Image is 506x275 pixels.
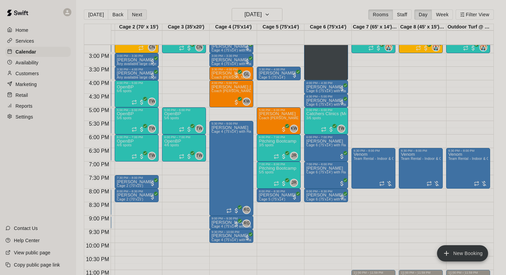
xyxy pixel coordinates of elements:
[257,134,301,162] div: 6:00 PM – 7:00 PM: Pitching Bootcamp
[84,243,111,249] span: 10:00 PM
[115,53,159,67] div: 3:00 PM – 3:30 PM: Andrew Szetela
[387,43,393,51] span: Derelle Owens & 1 other
[5,36,71,46] a: Services
[470,45,477,51] span: All customers have paid
[209,67,253,80] div: 3:30 PM – 4:00 PM: Hayden Radebach
[87,216,111,221] span: 9:00 PM
[211,68,251,71] div: 3:30 PM – 4:00 PM
[196,44,202,51] span: CN
[87,148,111,154] span: 6:30 PM
[304,107,348,134] div: 5:00 PM – 6:00 PM: Catchers Clinics (Mon/Tues/Weds/Thurs)
[5,58,71,68] div: Availability
[244,71,250,78] span: GL
[209,53,253,67] div: 3:00 PM – 3:30 PM: Kandis Rushing
[149,152,155,159] span: TW
[401,271,441,274] div: 11:00 PM – 11:59 PM
[5,90,71,100] div: Retail
[117,176,157,179] div: 7:30 PM – 8:00 PM
[352,24,399,30] div: Cage 7 (65' x 14') @ Mashlab Leander
[280,153,287,160] span: All customers have paid
[164,143,179,147] span: 4/6 spots filled
[243,206,251,214] div: Rod Garcia
[293,179,298,187] span: Javon Rigsby
[290,152,298,160] div: Javon Rigsby
[437,245,488,261] button: add
[290,125,298,133] div: Kelan Washington
[259,143,274,147] span: 3/5 spots filled
[339,99,345,106] span: All customers have paid
[339,180,345,187] span: All customers have paid
[353,157,436,161] span: Team Rental - Indoor & Outdoor (Leander Location)
[14,225,38,232] p: Contact Us
[293,152,298,160] span: Javon Rigsby
[385,43,393,51] div: Derelle Owens
[456,9,493,20] button: Filter View
[328,126,335,133] span: All customers have paid
[5,47,71,57] a: Calendar
[368,9,393,20] button: Rooms
[290,179,298,187] div: Javon Rigsby
[280,180,287,187] span: All customers have paid
[195,152,203,160] div: Tony Wyss
[259,68,299,71] div: 3:30 PM – 4:00 PM
[210,24,257,30] div: Cage 4 (75'x14')
[233,207,240,214] span: All customers have paid
[179,154,184,159] span: Recurring event
[306,103,388,106] span: Cage 6 (75'x14') with Hack Attack pitching machine
[259,116,333,120] span: Coach [PERSON_NAME][US_STATE] - 1 hour
[149,72,156,79] span: All customers have paid
[209,216,253,229] div: 9:00 PM – 9:30 PM: Cage 4 (75'x14') with Hack Attack Pitching machine
[233,72,240,79] span: All customers have paid
[148,43,156,51] div: Cody Nguyen
[115,189,159,202] div: 8:00 PM – 8:30 PM: Beau Lacey
[259,170,274,174] span: 5/5 spots filled
[186,126,192,133] span: All customers have paid
[149,125,155,132] span: TW
[16,27,28,34] p: Home
[117,190,157,193] div: 8:00 PM – 8:30 PM
[211,48,294,52] span: Cage 4 (75'x14') with Hack Attack Pitching machine
[148,98,156,106] div: Tony Wyss
[433,44,439,51] img: Derelle Owens
[16,59,39,66] p: Availability
[304,24,352,30] div: Cage 6 (75'x14')
[5,25,71,35] div: Home
[245,98,251,106] span: Kelan Washington
[245,10,262,19] h6: [DATE]
[211,76,273,79] span: Coach [PERSON_NAME] - 30 minutes
[257,189,301,202] div: 8:00 PM – 8:30 PM: Jaxon Evans
[87,53,111,59] span: 3:00 PM
[432,43,440,51] div: Derelle Owens
[259,190,299,193] div: 8:00 PM – 8:30 PM
[132,127,137,132] span: Recurring event
[87,121,111,127] span: 5:30 PM
[211,81,251,85] div: 4:00 PM – 5:00 PM
[87,107,111,113] span: 5:00 PM
[117,197,143,201] span: Cage 2 (70'x15')
[259,197,285,201] span: Cage 5 (75'x14')
[162,24,210,30] div: Cage 3 (35'x20')
[164,116,179,120] span: 5/6 spots filled
[132,154,137,159] span: Recurring event
[338,125,345,132] span: TW
[195,125,203,133] div: Tony Wyss
[5,68,71,79] a: Customers
[257,24,304,30] div: Cage 5 (75'x14')
[16,92,28,99] p: Retail
[292,152,297,159] span: JR
[164,135,204,139] div: 6:00 PM – 7:00 PM
[211,89,286,93] span: Coach [PERSON_NAME][US_STATE] - 1 hour
[151,98,156,106] span: Tony Wyss
[226,208,232,213] span: Recurring event
[198,125,203,133] span: Tony Wyss
[259,163,299,166] div: 7:00 PM – 8:00 PM
[138,45,144,51] span: Recurring event
[375,45,382,51] span: All customers have paid
[306,190,346,193] div: 8:00 PM – 8:30 PM
[339,194,345,200] span: All customers have paid
[196,152,203,159] span: TW
[117,76,197,79] span: Any available large cage ([GEOGRAPHIC_DATA])
[306,108,346,112] div: 5:00 PM – 6:00 PM
[243,219,251,228] div: Rod Garcia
